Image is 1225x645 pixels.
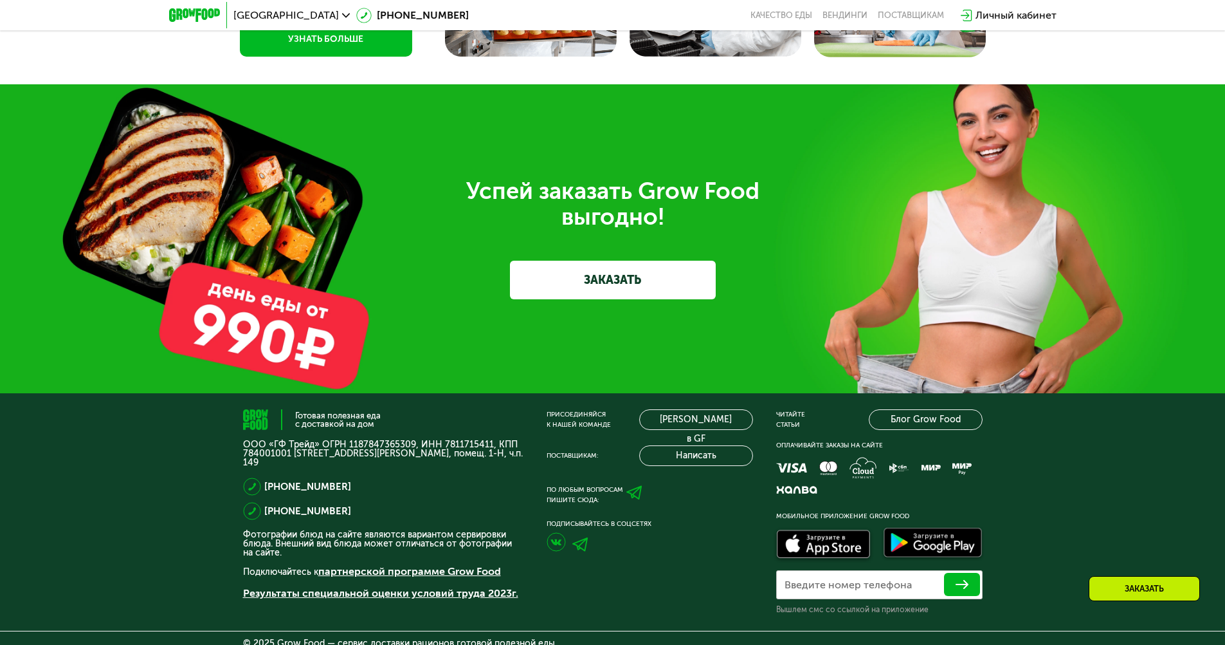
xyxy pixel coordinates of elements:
a: Блог Grow Food [869,409,983,430]
a: УЗНАТЬ БОЛЬШЕ [240,21,412,57]
a: [PHONE_NUMBER] [264,479,351,494]
div: Оплачивайте заказы на сайте [776,440,983,451]
div: Присоединяйся к нашей команде [547,409,611,430]
a: ЗАКАЗАТЬ [510,261,716,299]
div: Готовая полезная еда с доставкой на дом [295,411,381,428]
div: Подписывайтесь в соцсетях [547,519,753,529]
div: Заказать [1089,576,1200,601]
a: Вендинги [822,10,867,21]
div: Поставщикам: [547,451,598,461]
p: Фотографии блюд на сайте являются вариантом сервировки блюда. Внешний вид блюда может отличаться ... [243,530,523,557]
div: По любым вопросам пишите сюда: [547,485,623,505]
a: партнерской программе Grow Food [318,565,501,577]
div: Вышлем смс со ссылкой на приложение [776,604,983,615]
p: Подключайтесь к [243,564,523,579]
div: Мобильное приложение Grow Food [776,511,983,521]
span: [GEOGRAPHIC_DATA] [233,10,339,21]
div: Успей заказать Grow Food выгодно! [253,178,973,230]
a: Качество еды [750,10,812,21]
div: поставщикам [878,10,944,21]
div: Читайте статьи [776,409,805,430]
p: ООО «ГФ Трейд» ОГРН 1187847365309, ИНН 7811715411, КПП 784001001 [STREET_ADDRESS][PERSON_NAME], п... [243,440,523,467]
label: Введите номер телефона [785,581,912,588]
a: [PHONE_NUMBER] [264,503,351,519]
a: [PHONE_NUMBER] [356,8,469,23]
a: [PERSON_NAME] в GF [639,409,753,430]
div: Личный кабинет [975,8,1057,23]
img: Доступно в Google Play [880,525,986,563]
a: Результаты специальной оценки условий труда 2023г. [243,587,518,599]
button: Написать [639,445,753,466]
